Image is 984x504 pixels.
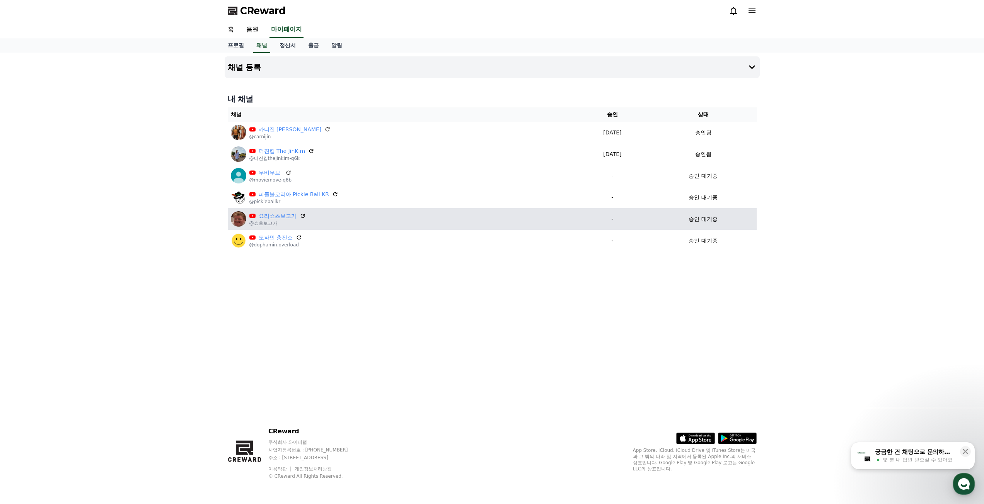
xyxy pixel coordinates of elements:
p: 사업자등록번호 : [PHONE_NUMBER] [268,447,363,453]
a: 프로필 [222,38,250,53]
span: 설정 [119,256,129,263]
a: 개인정보처리방침 [295,466,332,472]
img: 더진킴 The JinKim [231,146,246,162]
h4: 내 채널 [228,93,757,104]
p: [DATE] [578,150,646,158]
img: 요리쇼츠보고가 [231,211,246,227]
p: 승인됨 [695,150,711,158]
p: [DATE] [578,129,646,137]
p: 승인 대기중 [689,193,717,202]
a: 출금 [302,38,325,53]
img: 도파민 충전소 [231,233,246,248]
img: 카니진 Carni Jin [231,125,246,140]
p: @carnijin [249,134,331,140]
a: CReward [228,5,286,17]
span: CReward [240,5,286,17]
a: 대화 [51,245,100,264]
a: 카니진 [PERSON_NAME] [259,126,322,134]
p: @쇼츠보고가 [249,220,306,226]
a: 알림 [325,38,348,53]
p: © CReward All Rights Reserved. [268,473,363,479]
p: @더진킴thejinkim-q6k [249,155,315,161]
span: 홈 [24,256,29,263]
a: 채널 [253,38,270,53]
th: 채널 [228,107,575,122]
th: 승인 [575,107,650,122]
span: 대화 [71,257,80,263]
p: 주식회사 와이피랩 [268,439,363,445]
a: 이용약관 [268,466,293,472]
a: 설정 [100,245,148,264]
p: - [578,237,646,245]
p: 승인 대기중 [689,215,717,223]
p: @moviemove-q6b [249,177,292,183]
a: 마이페이지 [269,22,304,38]
a: 무비무브 [259,169,283,177]
p: @dophamin.overload [249,242,302,248]
p: App Store, iCloud, iCloud Drive 및 iTunes Store는 미국과 그 밖의 나라 및 지역에서 등록된 Apple Inc.의 서비스 상표입니다. Goo... [633,447,757,472]
a: 요리쇼츠보고가 [259,212,297,220]
a: 홈 [222,22,240,38]
a: 정산서 [273,38,302,53]
a: 홈 [2,245,51,264]
img: 피클볼코리아 Pickle Ball KR [231,190,246,205]
h4: 채널 등록 [228,63,261,71]
p: @pickleballkr [249,199,339,205]
a: 음원 [240,22,265,38]
p: - [578,193,646,202]
p: CReward [268,427,363,436]
th: 상태 [650,107,757,122]
a: 피클볼코리아 Pickle Ball KR [259,190,329,199]
p: - [578,215,646,223]
p: 승인됨 [695,129,711,137]
p: 승인 대기중 [689,237,717,245]
a: 더진킴 The JinKim [259,147,305,155]
p: 승인 대기중 [689,172,717,180]
img: 무비무브 [231,168,246,183]
p: 주소 : [STREET_ADDRESS] [268,455,363,461]
p: - [578,172,646,180]
a: 도파민 충전소 [259,234,293,242]
button: 채널 등록 [225,56,760,78]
